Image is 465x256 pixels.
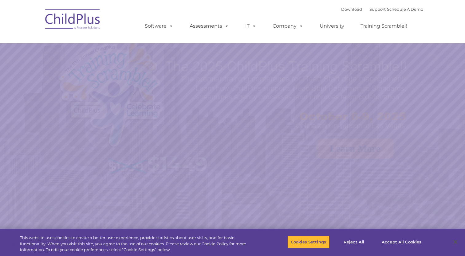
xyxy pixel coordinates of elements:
[341,7,423,12] font: |
[341,7,362,12] a: Download
[316,138,394,159] a: Learn More
[239,20,262,32] a: IT
[139,20,179,32] a: Software
[42,5,104,36] img: ChildPlus by Procare Solutions
[287,235,329,248] button: Cookies Settings
[20,235,256,253] div: This website uses cookies to create a better user experience, provide statistics about user visit...
[378,235,425,248] button: Accept All Cookies
[354,20,413,32] a: Training Scramble!!
[266,20,309,32] a: Company
[448,235,462,249] button: Close
[335,235,373,248] button: Reject All
[369,7,386,12] a: Support
[183,20,235,32] a: Assessments
[387,7,423,12] a: Schedule A Demo
[313,20,350,32] a: University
